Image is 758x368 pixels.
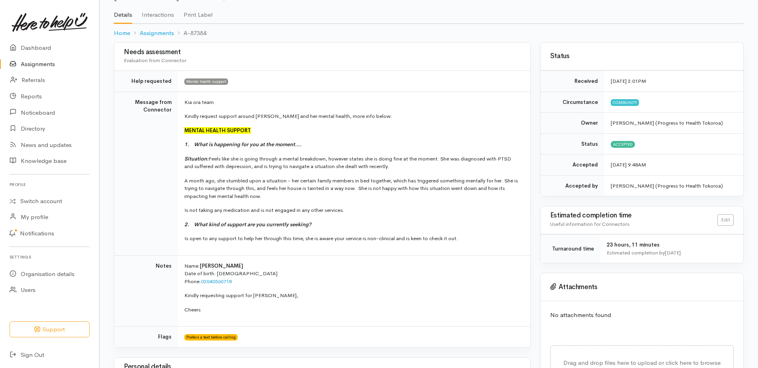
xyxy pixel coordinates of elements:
[201,278,232,285] a: 02040560718
[550,283,734,291] h3: Attachments
[184,127,251,134] font: MENTAL HEALTH SUPPORT
[184,334,238,341] span: Prefers a text before calling
[184,98,521,106] p: Kia ora team
[541,113,604,134] td: Owner
[541,71,604,92] td: Received
[174,29,206,38] li: A-87384
[114,92,178,255] td: Message from Connector
[10,252,90,262] h6: Settings
[563,359,721,366] span: Drag and drop files here to upload or click here to browse
[184,177,521,200] p: A month ago, she stumbled upon a situation - her certain family members in bed together, which ha...
[10,179,90,190] h6: Profile
[607,241,660,248] span: 23 hours, 11 minutes
[184,141,301,148] i: 1. What is happening for you at the moment....
[114,1,132,24] a: Details
[114,29,130,38] a: Home
[184,235,521,243] p: Is open to any support to help her through this time, she is aware your service is non-clinical a...
[550,53,734,60] h3: Status
[611,119,723,126] span: [PERSON_NAME] (Progress to Health Tokoroa)
[184,292,521,299] p: Kindly requesting support for [PERSON_NAME],
[184,112,521,120] p: Kindly request support around [PERSON_NAME] and her mental health, more info below:
[604,175,743,196] td: [PERSON_NAME] (Progress to Health Tokoroa)
[140,29,174,38] a: Assignments
[611,99,639,106] span: Community
[607,249,734,257] div: Estimated completion by
[541,235,600,263] td: Turnaround time
[541,92,604,113] td: Circumstance
[665,249,681,256] time: [DATE]
[550,221,629,227] span: Useful information for Connectors
[114,24,744,43] nav: breadcrumb
[541,133,604,155] td: Status
[124,57,186,64] span: Evaluation from Connector
[541,175,604,196] td: Accepted by
[184,155,209,162] i: Situation:
[184,262,521,286] p: Name: Date of birth: [DEMOGRAPHIC_DATA] Phone:
[184,155,521,170] p: Feels like she is going through a mental breakdown, however states she is doing fine at the momen...
[184,78,228,85] span: Mental health support
[142,1,174,23] a: Interactions
[611,78,646,84] time: [DATE] 2:01PM
[550,311,734,320] p: No attachments found
[611,141,635,147] span: Accepted
[114,327,178,347] td: Flags
[184,1,213,23] a: Print Label
[124,49,521,56] h3: Needs assessment
[184,306,521,314] p: Cheers
[611,161,646,168] time: [DATE] 9:48AM
[184,221,311,228] i: 2. What kind of support are you currently seeking?
[550,212,717,219] h3: Estimated completion time
[184,206,521,214] p: Is not taking any medication and is not engaged in any other services.
[541,155,604,176] td: Accepted
[200,262,243,269] span: [PERSON_NAME]
[717,214,734,226] a: Edit
[10,321,90,338] button: Support
[114,71,178,92] td: Help requested
[114,255,178,327] td: Notes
